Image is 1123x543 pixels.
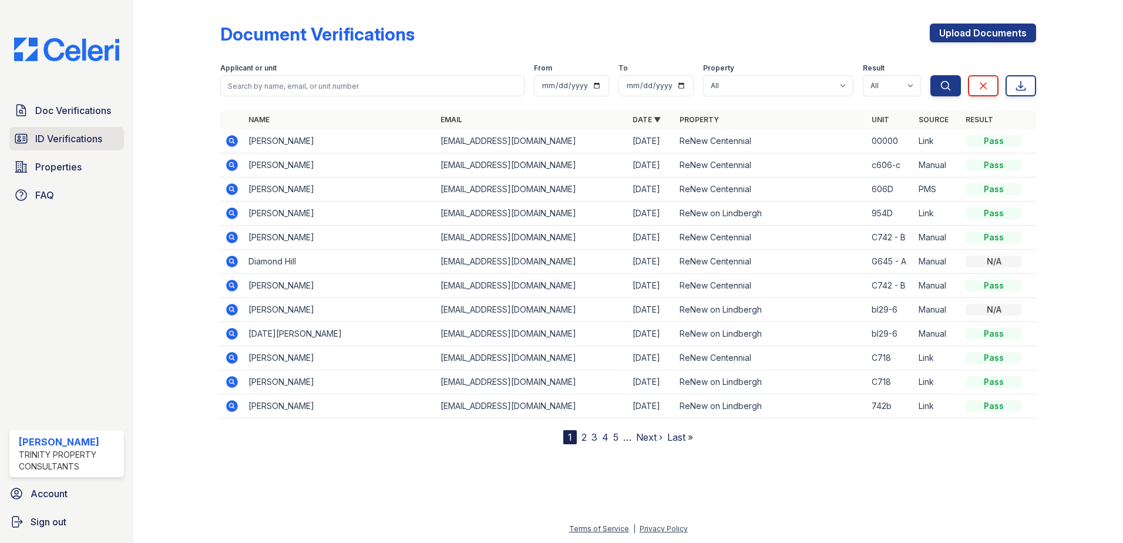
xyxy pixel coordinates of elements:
[244,177,436,202] td: [PERSON_NAME]
[35,103,111,118] span: Doc Verifications
[867,153,914,177] td: c606-c
[248,115,270,124] a: Name
[966,400,1022,412] div: Pass
[436,177,628,202] td: [EMAIL_ADDRESS][DOMAIN_NAME]
[244,129,436,153] td: [PERSON_NAME]
[436,322,628,346] td: [EMAIL_ADDRESS][DOMAIN_NAME]
[5,510,129,534] a: Sign out
[441,115,462,124] a: Email
[640,524,688,533] a: Privacy Policy
[914,298,961,322] td: Manual
[436,394,628,418] td: [EMAIL_ADDRESS][DOMAIN_NAME]
[244,394,436,418] td: [PERSON_NAME]
[872,115,889,124] a: Unit
[623,430,631,444] span: …
[675,370,867,394] td: ReNew on Lindbergh
[867,394,914,418] td: 742b
[966,280,1022,291] div: Pass
[628,394,675,418] td: [DATE]
[220,63,277,73] label: Applicant or unit
[867,250,914,274] td: G645 - A
[966,115,993,124] a: Result
[914,322,961,346] td: Manual
[244,202,436,226] td: [PERSON_NAME]
[914,274,961,298] td: Manual
[591,431,597,443] a: 3
[628,226,675,250] td: [DATE]
[628,346,675,370] td: [DATE]
[618,63,628,73] label: To
[966,376,1022,388] div: Pass
[244,322,436,346] td: [DATE][PERSON_NAME]
[703,63,734,73] label: Property
[914,346,961,370] td: Link
[867,298,914,322] td: bl29-6
[534,63,552,73] label: From
[633,115,661,124] a: Date ▼
[436,298,628,322] td: [EMAIL_ADDRESS][DOMAIN_NAME]
[220,75,524,96] input: Search by name, email, or unit number
[19,449,119,472] div: Trinity Property Consultants
[9,127,124,150] a: ID Verifications
[244,250,436,274] td: Diamond Hill
[636,431,663,443] a: Next ›
[244,298,436,322] td: [PERSON_NAME]
[613,431,618,443] a: 5
[5,38,129,61] img: CE_Logo_Blue-a8612792a0a2168367f1c8372b55b34899dd931a85d93a1a3d3e32e68fde9ad4.png
[628,129,675,153] td: [DATE]
[675,274,867,298] td: ReNew Centennial
[675,394,867,418] td: ReNew on Lindbergh
[966,159,1022,171] div: Pass
[436,250,628,274] td: [EMAIL_ADDRESS][DOMAIN_NAME]
[602,431,608,443] a: 4
[867,226,914,250] td: C742 - B
[867,370,914,394] td: C718
[628,274,675,298] td: [DATE]
[867,129,914,153] td: 00000
[867,202,914,226] td: 954D
[436,226,628,250] td: [EMAIL_ADDRESS][DOMAIN_NAME]
[9,155,124,179] a: Properties
[436,202,628,226] td: [EMAIL_ADDRESS][DOMAIN_NAME]
[675,346,867,370] td: ReNew Centennial
[436,346,628,370] td: [EMAIL_ADDRESS][DOMAIN_NAME]
[914,394,961,418] td: Link
[667,431,693,443] a: Last »
[914,177,961,202] td: PMS
[628,177,675,202] td: [DATE]
[675,177,867,202] td: ReNew Centennial
[244,274,436,298] td: [PERSON_NAME]
[867,346,914,370] td: C718
[867,274,914,298] td: C742 - B
[675,322,867,346] td: ReNew on Lindbergh
[633,524,636,533] div: |
[35,132,102,146] span: ID Verifications
[244,370,436,394] td: [PERSON_NAME]
[867,177,914,202] td: 606D
[966,256,1022,267] div: N/A
[35,160,82,174] span: Properties
[31,515,66,529] span: Sign out
[628,322,675,346] td: [DATE]
[628,370,675,394] td: [DATE]
[675,129,867,153] td: ReNew Centennial
[867,322,914,346] td: bl29-6
[914,226,961,250] td: Manual
[863,63,885,73] label: Result
[436,153,628,177] td: [EMAIL_ADDRESS][DOMAIN_NAME]
[914,370,961,394] td: Link
[628,153,675,177] td: [DATE]
[680,115,719,124] a: Property
[914,202,961,226] td: Link
[966,135,1022,147] div: Pass
[930,24,1036,42] a: Upload Documents
[966,304,1022,316] div: N/A
[436,274,628,298] td: [EMAIL_ADDRESS][DOMAIN_NAME]
[220,24,415,45] div: Document Verifications
[914,153,961,177] td: Manual
[244,153,436,177] td: [PERSON_NAME]
[436,129,628,153] td: [EMAIL_ADDRESS][DOMAIN_NAME]
[675,153,867,177] td: ReNew Centennial
[919,115,949,124] a: Source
